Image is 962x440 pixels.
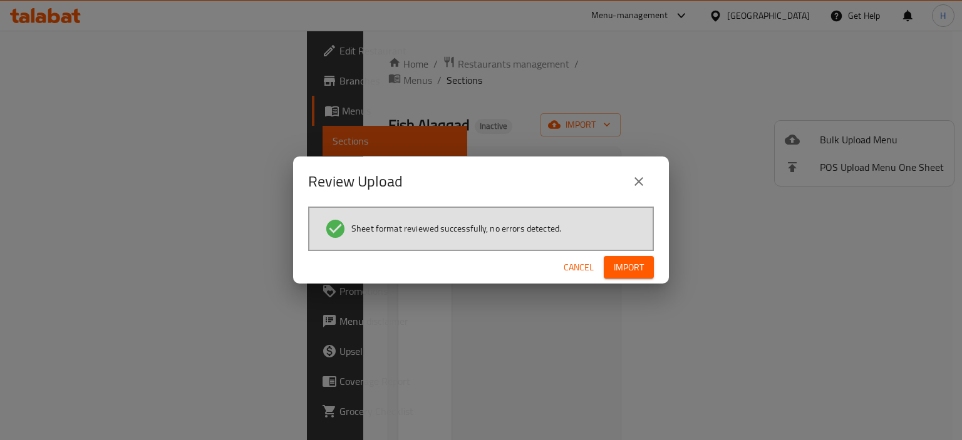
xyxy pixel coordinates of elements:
button: close [624,166,654,197]
h2: Review Upload [308,171,403,192]
button: Import [604,256,654,279]
button: Cancel [559,256,599,279]
span: Import [614,260,644,275]
span: Sheet format reviewed successfully, no errors detected. [351,222,561,235]
span: Cancel [564,260,594,275]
